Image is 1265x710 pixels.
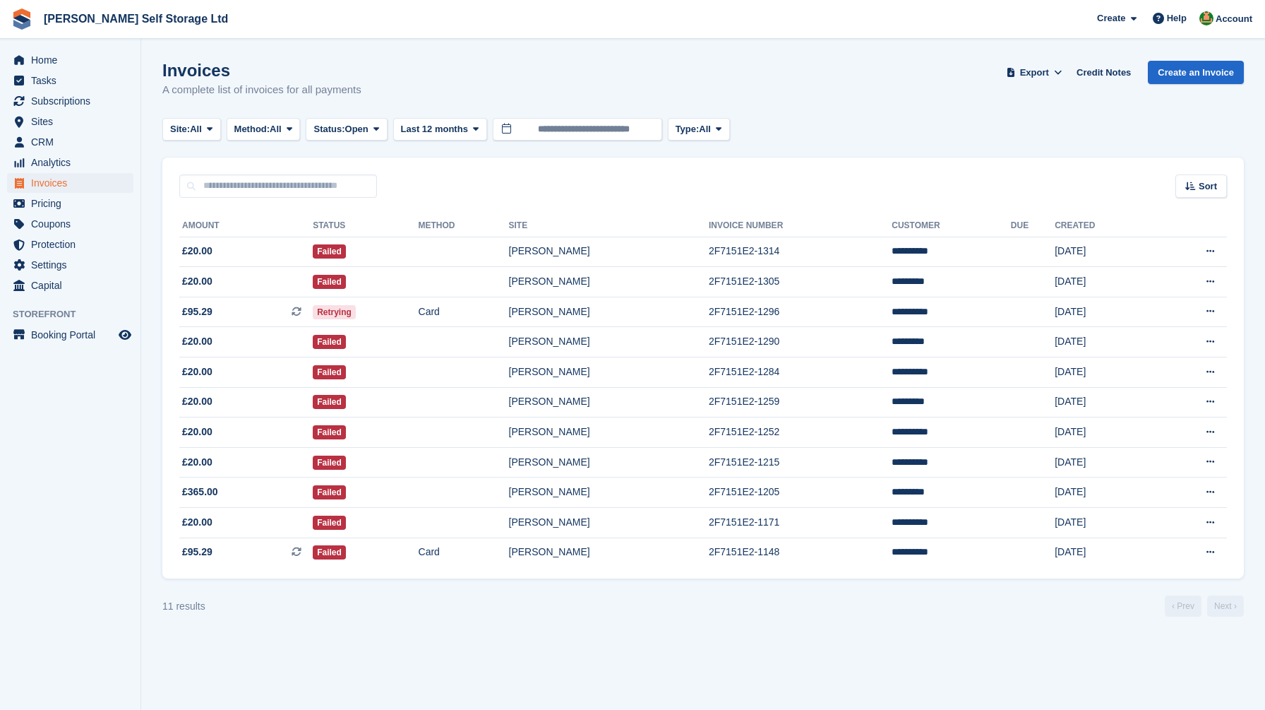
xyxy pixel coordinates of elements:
span: Failed [313,244,346,259]
span: Pricing [31,194,116,213]
span: Sort [1199,179,1217,194]
a: menu [7,132,133,152]
span: £20.00 [182,455,212,470]
span: Failed [313,516,346,530]
span: Failed [313,275,346,289]
span: All [190,122,202,136]
span: All [270,122,282,136]
span: £20.00 [182,274,212,289]
a: menu [7,173,133,193]
td: [PERSON_NAME] [509,387,709,418]
span: Account [1216,12,1252,26]
button: Last 12 months [393,118,487,141]
th: Amount [179,215,313,237]
a: Create an Invoice [1148,61,1244,84]
a: menu [7,91,133,111]
span: £95.29 [182,304,212,319]
span: £365.00 [182,485,218,499]
span: Help [1167,11,1187,25]
span: Type: [676,122,700,136]
span: Capital [31,276,116,295]
span: Coupons [31,214,116,234]
span: Failed [313,425,346,439]
td: Card [419,538,509,567]
th: Invoice Number [709,215,892,237]
td: 2F7151E2-1171 [709,508,892,538]
span: Storefront [13,307,140,321]
td: [DATE] [1055,237,1154,267]
a: [PERSON_NAME] Self Storage Ltd [38,7,234,30]
td: 2F7151E2-1215 [709,447,892,478]
button: Method: All [227,118,301,141]
span: Method: [234,122,270,136]
span: Sites [31,112,116,131]
td: [PERSON_NAME] [509,538,709,567]
th: Method [419,215,509,237]
span: £20.00 [182,334,212,349]
td: 2F7151E2-1296 [709,297,892,327]
th: Customer [892,215,1011,237]
img: Joshua Wild [1199,11,1213,25]
div: 11 results [162,599,205,614]
a: Previous [1165,596,1201,617]
td: [DATE] [1055,508,1154,538]
a: menu [7,153,133,172]
td: 2F7151E2-1259 [709,387,892,418]
td: [PERSON_NAME] [509,508,709,538]
span: Failed [313,456,346,470]
td: [DATE] [1055,418,1154,448]
span: All [699,122,711,136]
span: Failed [313,485,346,499]
td: [PERSON_NAME] [509,327,709,357]
td: 2F7151E2-1314 [709,237,892,267]
td: [DATE] [1055,267,1154,297]
span: Booking Portal [31,325,116,345]
a: Preview store [116,326,133,343]
span: £20.00 [182,425,212,439]
td: [DATE] [1055,327,1154,357]
a: menu [7,194,133,213]
span: Failed [313,365,346,379]
span: Failed [313,335,346,349]
td: [DATE] [1055,357,1154,388]
td: [DATE] [1055,297,1154,327]
th: Status [313,215,418,237]
span: £20.00 [182,515,212,530]
span: Create [1097,11,1125,25]
td: [DATE] [1055,447,1154,478]
td: [DATE] [1055,478,1154,508]
td: 2F7151E2-1205 [709,478,892,508]
td: 2F7151E2-1305 [709,267,892,297]
td: [PERSON_NAME] [509,297,709,327]
td: 2F7151E2-1252 [709,418,892,448]
span: Export [1020,66,1049,80]
button: Site: All [162,118,221,141]
a: menu [7,71,133,90]
a: menu [7,325,133,345]
span: £20.00 [182,394,212,409]
span: Status: [313,122,344,136]
td: [PERSON_NAME] [509,447,709,478]
p: A complete list of invoices for all payments [162,82,361,98]
img: stora-icon-8386f47178a22dfd0bd8f6a31ec36ba5ce8667c1dd55bd0f319d3a0aa187defe.svg [11,8,32,30]
td: 2F7151E2-1148 [709,538,892,567]
a: Next [1207,596,1244,617]
span: Last 12 months [401,122,468,136]
span: Failed [313,395,346,409]
span: £20.00 [182,365,212,379]
span: £20.00 [182,244,212,259]
button: Type: All [668,118,730,141]
button: Export [1003,61,1065,84]
span: Subscriptions [31,91,116,111]
a: menu [7,214,133,234]
h1: Invoices [162,61,361,80]
td: [PERSON_NAME] [509,418,709,448]
span: Site: [170,122,190,136]
span: CRM [31,132,116,152]
span: Protection [31,235,116,254]
th: Due [1011,215,1055,237]
td: [DATE] [1055,538,1154,567]
td: [PERSON_NAME] [509,478,709,508]
td: [PERSON_NAME] [509,237,709,267]
button: Status: Open [306,118,387,141]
